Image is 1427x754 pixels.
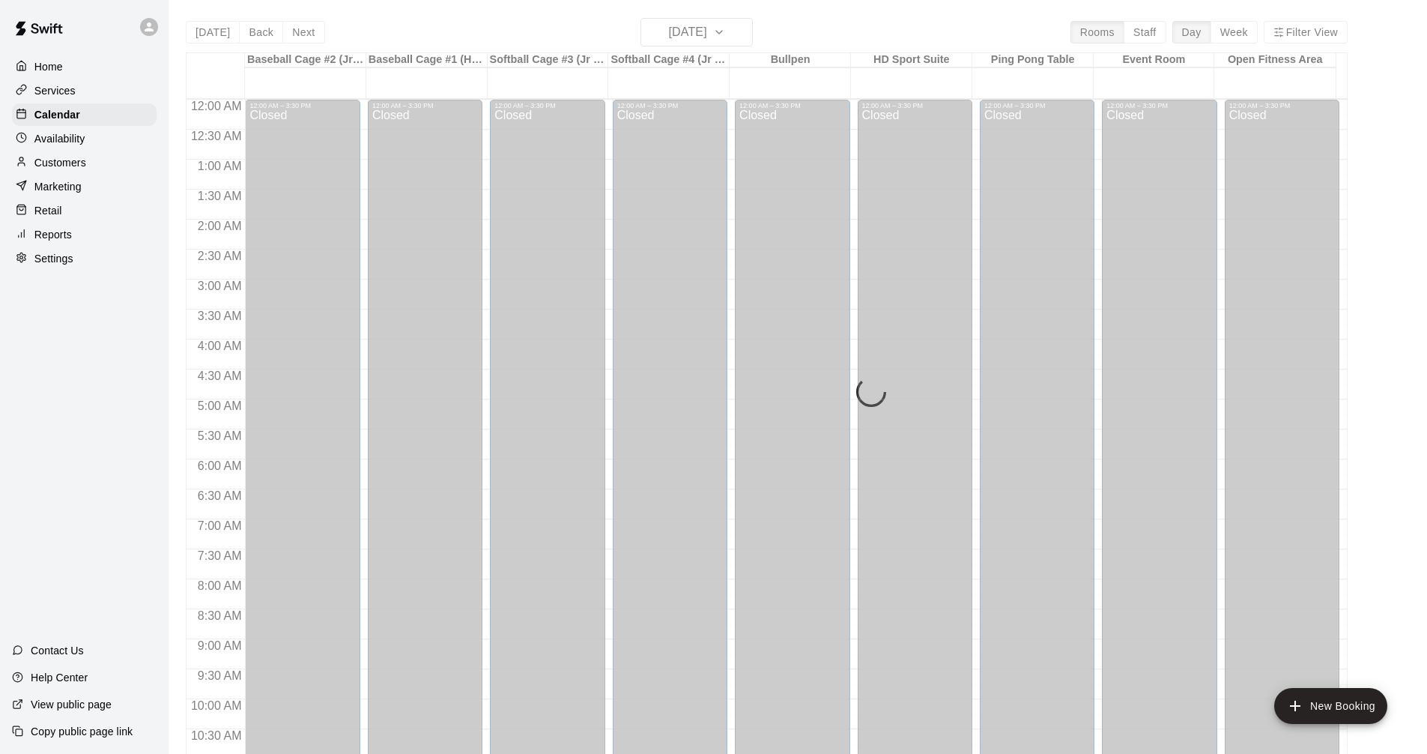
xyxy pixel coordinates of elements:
[34,155,86,170] p: Customers
[194,310,246,322] span: 3:30 AM
[34,179,82,194] p: Marketing
[12,103,157,126] a: Calendar
[194,399,246,412] span: 5:00 AM
[34,131,85,146] p: Availability
[488,53,609,67] div: Softball Cage #3 (Jr Hack Attack)
[187,729,246,742] span: 10:30 AM
[608,53,730,67] div: Softball Cage #4 (Jr Hack Attack)
[34,227,72,242] p: Reports
[31,643,84,658] p: Contact Us
[34,83,76,98] p: Services
[12,55,157,78] a: Home
[1106,102,1212,109] div: 12:00 AM – 3:30 PM
[194,160,246,172] span: 1:00 AM
[31,670,88,685] p: Help Center
[34,59,63,74] p: Home
[372,102,478,109] div: 12:00 AM – 3:30 PM
[34,203,62,218] p: Retail
[194,340,246,352] span: 4:00 AM
[12,79,157,102] a: Services
[194,489,246,502] span: 6:30 AM
[862,102,968,109] div: 12:00 AM – 3:30 PM
[194,609,246,622] span: 8:30 AM
[739,102,845,109] div: 12:00 AM – 3:30 PM
[194,220,246,232] span: 2:00 AM
[194,669,246,682] span: 9:30 AM
[34,251,73,266] p: Settings
[187,100,246,112] span: 12:00 AM
[730,53,851,67] div: Bullpen
[194,190,246,202] span: 1:30 AM
[1229,102,1335,109] div: 12:00 AM – 3:30 PM
[194,280,246,292] span: 3:00 AM
[245,53,366,67] div: Baseball Cage #2 (Jr Hack Attack)
[31,697,112,712] p: View public page
[972,53,1094,67] div: Ping Pong Table
[494,102,600,109] div: 12:00 AM – 3:30 PM
[194,579,246,592] span: 8:00 AM
[194,639,246,652] span: 9:00 AM
[34,107,80,122] p: Calendar
[366,53,488,67] div: Baseball Cage #1 (Hack Attack)
[984,102,1090,109] div: 12:00 AM – 3:30 PM
[1274,688,1387,724] button: add
[187,130,246,142] span: 12:30 AM
[187,699,246,712] span: 10:00 AM
[194,429,246,442] span: 5:30 AM
[12,247,157,270] a: Settings
[194,519,246,532] span: 7:00 AM
[12,223,157,246] a: Reports
[249,102,355,109] div: 12:00 AM – 3:30 PM
[12,151,157,174] a: Customers
[12,199,157,222] a: Retail
[194,549,246,562] span: 7:30 AM
[194,459,246,472] span: 6:00 AM
[1214,53,1336,67] div: Open Fitness Area
[617,102,723,109] div: 12:00 AM – 3:30 PM
[12,127,157,150] a: Availability
[31,724,133,739] p: Copy public page link
[851,53,972,67] div: HD Sport Suite
[194,370,246,382] span: 4:30 AM
[12,175,157,198] a: Marketing
[194,250,246,262] span: 2:30 AM
[1094,53,1215,67] div: Event Room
